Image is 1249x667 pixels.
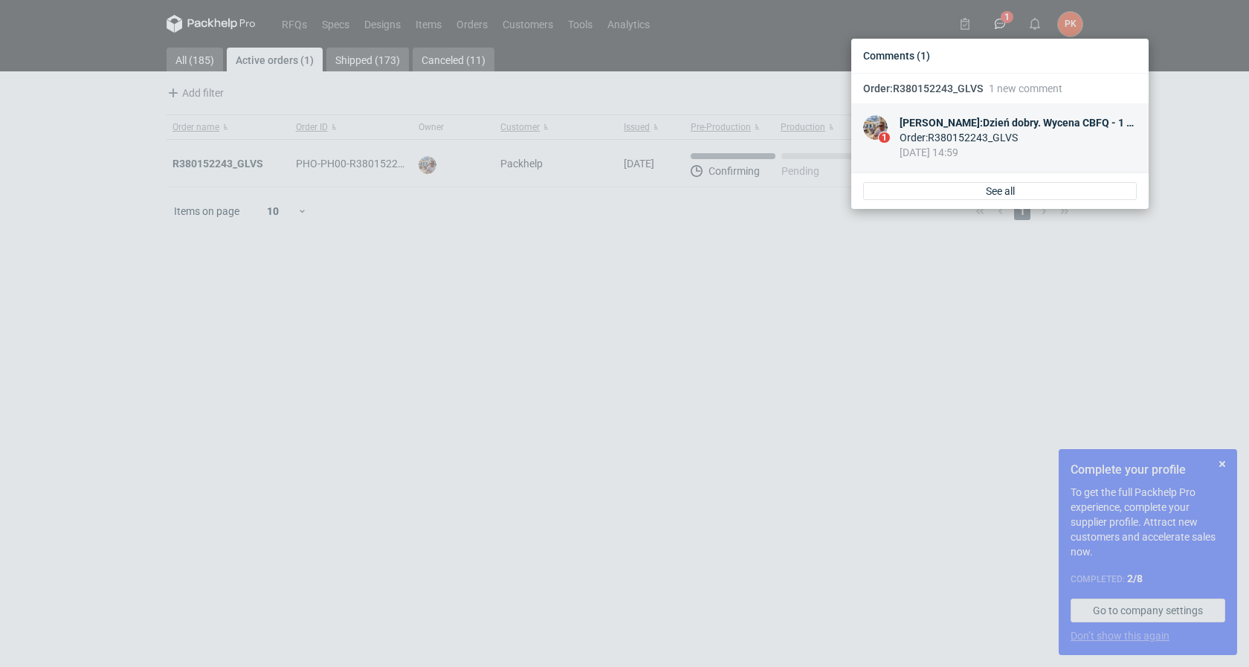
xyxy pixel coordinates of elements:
[857,45,1143,67] div: Comments (1)
[863,115,888,140] img: Michał Palasek
[989,83,1062,94] span: 1 new comment
[900,130,1137,145] div: Order : R380152243_GLVS
[900,115,1137,130] div: [PERSON_NAME] : Dzień dobry. Wycena CBFQ - 1 (KO 3108/2025), powtórka R131040048_RSJY. Proszę o a...
[851,103,1149,173] a: Michał Palasek1[PERSON_NAME]:Dzień dobry. Wycena CBFQ - 1 (KO 3108/2025), powtórka R131040048_RSJ...
[863,182,1137,200] a: See all
[900,145,1137,160] div: [DATE] 14:59
[851,74,1149,103] button: Order:R380152243_GLVS1 new comment
[863,83,983,94] span: Order : R380152243_GLVS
